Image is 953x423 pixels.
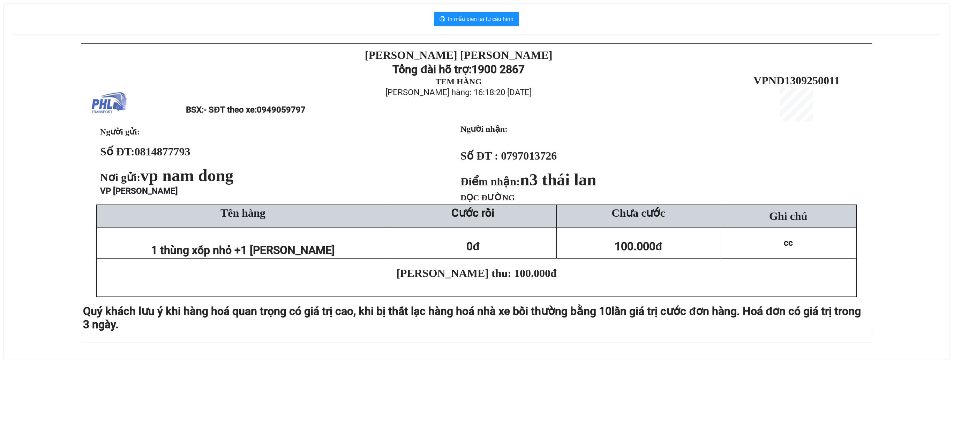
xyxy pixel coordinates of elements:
[448,15,513,23] span: In mẫu biên lai tự cấu hình
[186,105,305,115] span: BSX:
[460,149,498,162] strong: Số ĐT :
[135,145,190,158] span: 0814877793
[204,105,305,115] span: - SĐT theo xe:
[100,145,190,158] strong: Số ĐT:
[385,87,532,97] span: [PERSON_NAME] hàng: 16:18:20 [DATE]
[392,63,472,76] strong: Tổng đài hỗ trợ:
[460,124,508,133] strong: Người nhận:
[440,16,445,23] span: printer
[396,267,557,279] span: [PERSON_NAME] thu: 100.000đ
[83,305,861,331] span: lần giá trị cước đơn hàng. Hoá đơn có giá trị trong 3 ngày.
[784,238,793,248] span: cc
[365,49,553,61] strong: [PERSON_NAME] [PERSON_NAME]
[520,170,596,189] span: n3 thái lan
[100,171,236,184] span: Nơi gửi:
[435,77,482,86] strong: TEM HÀNG
[151,244,335,257] span: 1 thùng xốp nhỏ +1 [PERSON_NAME]
[753,74,840,87] span: VPND1309250011
[611,207,665,219] span: Chưa cước
[100,186,178,196] span: VP [PERSON_NAME]
[257,105,306,115] span: 0949059797
[83,305,611,318] span: Quý khách lưu ý khi hàng hoá quan trọng có giá trị cao, khi bị thất lạc hàng hoá nhà xe bồi thườn...
[15,32,80,59] strong: Tổng đài hỗ trợ:
[4,6,97,31] strong: [PERSON_NAME] [PERSON_NAME]
[769,210,807,222] span: Ghi chú
[472,63,525,76] strong: 1900 2867
[92,86,127,121] img: logo
[141,166,234,185] span: vp nam dong
[100,127,140,136] span: Người gửi:
[501,149,557,162] span: 0797013726
[434,12,519,26] button: printerIn mẫu biên lai tự cấu hình
[460,193,515,202] span: DỌC ĐƯỜNG
[220,207,265,219] span: Tên hàng
[615,240,662,253] span: 100.000đ
[451,206,494,220] strong: Cước rồi
[32,46,85,59] strong: 1900 2867
[460,175,596,188] strong: Điểm nhận:
[466,240,480,253] span: 0đ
